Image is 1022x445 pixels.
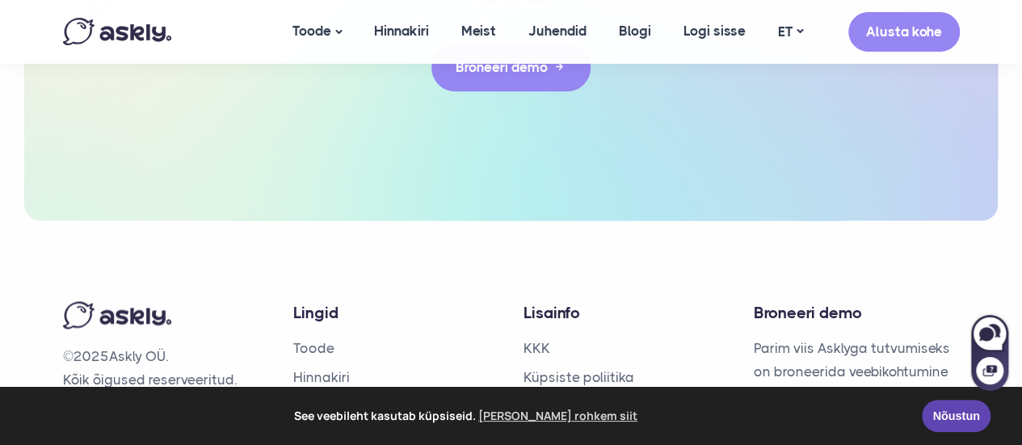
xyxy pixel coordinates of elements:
[293,340,334,356] a: Toode
[23,404,911,428] span: See veebileht kasutab küpsiseid.
[293,301,499,325] h4: Lingid
[969,312,1010,393] iframe: Askly chat
[63,345,269,392] p: © Askly OÜ. Kõik õigused reserveeritud.
[754,301,960,325] h4: Broneeri demo
[293,369,350,385] a: Hinnakiri
[63,18,171,45] img: Askly
[524,301,730,325] h4: Lisainfo
[476,404,640,428] a: learn more about cookies
[431,44,591,91] a: Broneeri demo
[74,348,109,364] span: 2025
[922,400,990,432] a: Nõustun
[762,20,819,44] a: ET
[754,337,960,384] p: Parim viis Asklyga tutvumiseks on broneerida veebikohtumine
[524,369,634,385] a: Küpsiste poliitika
[848,12,960,52] a: Alusta kohe
[63,301,171,329] img: Askly logo
[524,340,550,356] a: KKK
